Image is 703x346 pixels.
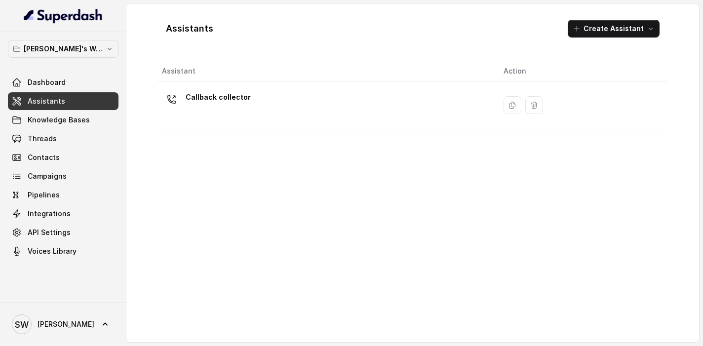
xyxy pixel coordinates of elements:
span: API Settings [28,228,71,237]
a: Dashboard [8,74,118,91]
a: Campaigns [8,167,118,185]
p: Callback collector [186,89,251,105]
a: Assistants [8,92,118,110]
span: Integrations [28,209,71,219]
p: [PERSON_NAME]'s Workspace [24,43,103,55]
span: Contacts [28,153,60,162]
span: Dashboard [28,77,66,87]
h1: Assistants [166,21,213,37]
span: Campaigns [28,171,67,181]
a: [PERSON_NAME] [8,310,118,338]
span: [PERSON_NAME] [38,319,94,329]
a: Pipelines [8,186,118,204]
a: Knowledge Bases [8,111,118,129]
th: Assistant [158,61,496,81]
span: Threads [28,134,57,144]
button: Create Assistant [568,20,660,38]
span: Voices Library [28,246,77,256]
img: light.svg [24,8,103,24]
span: Assistants [28,96,65,106]
th: Action [496,61,667,81]
a: API Settings [8,224,118,241]
button: [PERSON_NAME]'s Workspace [8,40,118,58]
a: Voices Library [8,242,118,260]
span: Pipelines [28,190,60,200]
text: SW [15,319,29,330]
span: Knowledge Bases [28,115,90,125]
a: Integrations [8,205,118,223]
a: Contacts [8,149,118,166]
a: Threads [8,130,118,148]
